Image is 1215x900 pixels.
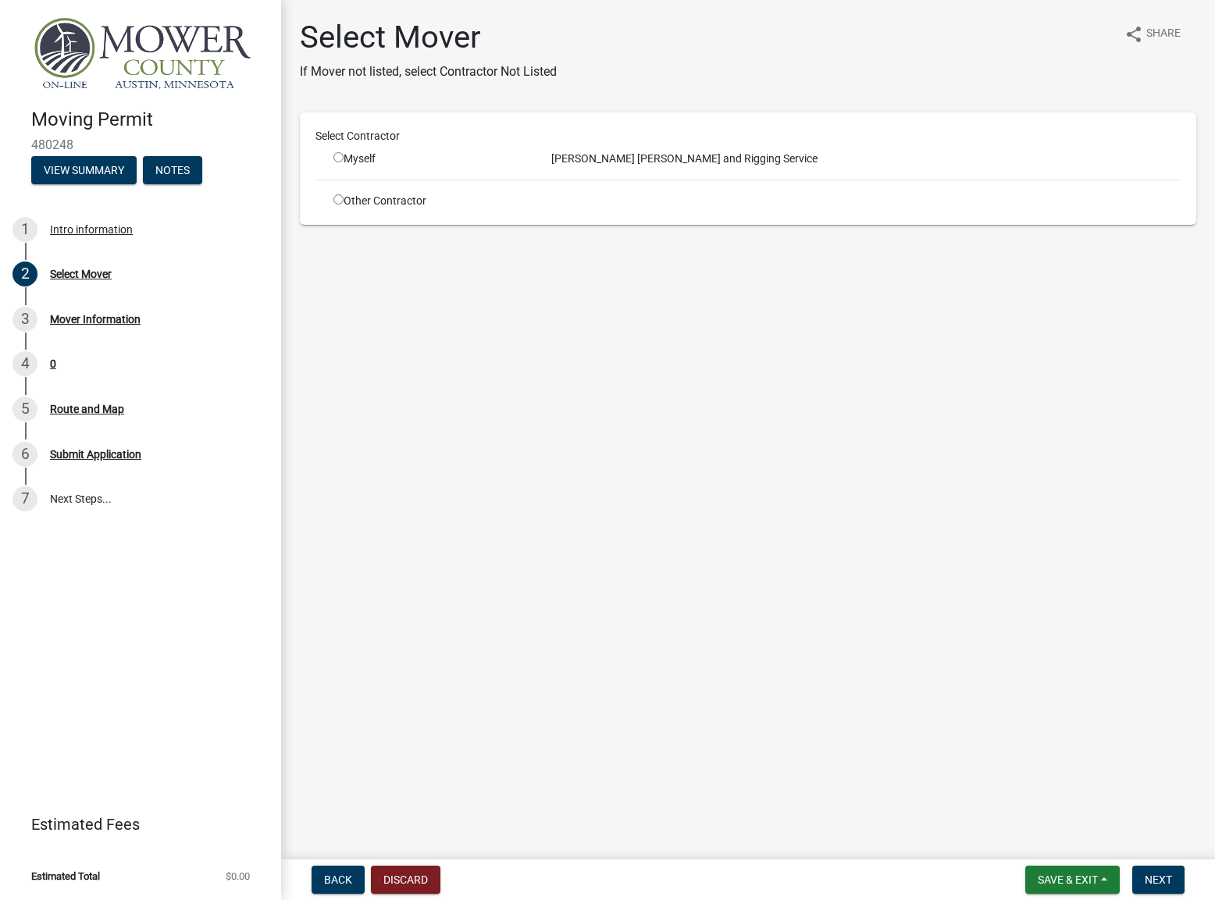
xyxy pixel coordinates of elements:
[300,19,557,56] h1: Select Mover
[1025,866,1120,894] button: Save & Exit
[540,151,1192,167] div: [PERSON_NAME] [PERSON_NAME] and Rigging Service
[50,358,56,369] div: 0
[12,809,256,840] a: Estimated Fees
[50,314,141,325] div: Mover Information
[1124,25,1143,44] i: share
[12,442,37,467] div: 6
[1112,19,1193,49] button: shareShare
[31,108,269,131] h4: Moving Permit
[143,156,202,184] button: Notes
[300,62,557,81] p: If Mover not listed, select Contractor Not Listed
[50,224,133,235] div: Intro information
[371,866,440,894] button: Discard
[50,404,124,414] div: Route and Map
[50,449,141,460] div: Submit Application
[1146,25,1181,44] span: Share
[50,269,112,279] div: Select Mover
[143,165,202,177] wm-modal-confirm: Notes
[324,873,352,886] span: Back
[12,217,37,242] div: 1
[31,16,256,92] img: Mower County, Minnesota
[226,871,250,881] span: $0.00
[12,261,37,286] div: 2
[333,151,528,167] div: Myself
[31,165,137,177] wm-modal-confirm: Summary
[31,871,100,881] span: Estimated Total
[31,137,250,152] span: 480248
[31,156,137,184] button: View Summary
[312,866,365,894] button: Back
[1038,873,1098,886] span: Save & Exit
[322,193,540,209] div: Other Contractor
[12,486,37,511] div: 7
[304,128,1192,144] div: Select Contractor
[12,351,37,376] div: 4
[1132,866,1185,894] button: Next
[12,307,37,332] div: 3
[12,397,37,422] div: 5
[1145,873,1172,886] span: Next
